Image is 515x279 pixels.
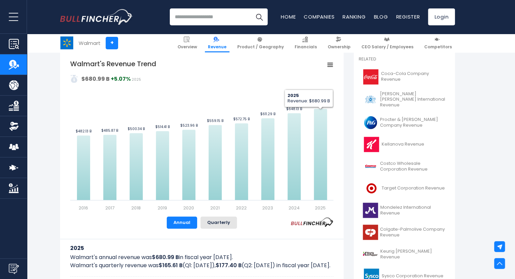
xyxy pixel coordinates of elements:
img: KDP logo [363,247,378,262]
a: [PERSON_NAME] [PERSON_NAME] International Revenue [359,90,450,110]
text: $680.99 B [311,102,329,107]
a: Procter & [PERSON_NAME] Company Revenue [359,113,450,132]
span: 2025 [132,77,141,82]
strong: $680.99 B [81,75,110,83]
a: Financials [292,34,320,52]
a: Keurig [PERSON_NAME] Revenue [359,245,450,263]
text: $572.75 B [233,117,250,122]
span: Revenue [208,44,226,50]
text: $485.87 B [101,128,118,133]
a: Companies [304,13,334,20]
text: $482.13 B [76,129,91,134]
a: Coca-Cola Company Revenue [359,68,450,86]
text: 2022 [236,205,247,211]
img: Bullfincher logo [60,9,133,25]
img: TGT logo [363,181,380,196]
span: CEO Salary / Employees [361,44,413,50]
text: 2024 [289,205,300,211]
p: Walmart's quarterly revenue was (Q1: [DATE]), (Q2: [DATE]) in fiscal year [DATE]. [70,261,333,270]
img: K logo [363,137,380,152]
button: Annual [167,217,197,229]
text: 2016 [79,205,88,211]
a: Ranking [343,13,365,20]
span: Financials [295,44,317,50]
img: addasd [70,75,78,83]
text: $500.34 B [128,126,145,131]
b: $165.61 B [159,261,183,269]
a: Register [396,13,420,20]
a: Colgate-Palmolive Company Revenue [359,223,450,242]
strong: +5.07% [111,75,131,83]
a: Target Corporation Revenue [359,179,450,198]
h3: 2025 [70,244,333,252]
text: $523.96 B [180,123,197,128]
span: Ownership [328,44,351,50]
img: WMT logo [60,36,73,49]
a: + [106,37,118,49]
button: Search [251,8,268,25]
span: Product / Geography [237,44,284,50]
tspan: Walmart's Revenue Trend [70,59,156,69]
img: CL logo [363,225,378,240]
text: 2020 [183,205,194,211]
a: Ownership [325,34,354,52]
a: Home [281,13,296,20]
a: Blog [374,13,388,20]
text: 2019 [158,205,167,211]
span: Competitors [424,44,452,50]
a: Login [428,8,455,25]
img: MDLZ logo [363,203,378,218]
text: $559.15 B [207,118,223,123]
p: Related [359,56,450,62]
text: 2018 [131,205,141,211]
a: Kellanova Revenue [359,135,450,154]
img: PM logo [363,92,378,107]
a: Go to homepage [60,9,133,25]
a: Mondelez International Revenue [359,201,450,220]
img: COST logo [363,159,378,174]
text: 2025 [315,205,326,211]
a: Costco Wholesale Corporation Revenue [359,157,450,176]
img: PG logo [363,115,378,130]
text: 2023 [262,205,273,211]
b: $177.40 B [216,261,242,269]
p: Walmart's annual revenue was in fiscal year [DATE]. [70,253,333,261]
button: Quarterly [200,217,237,229]
div: Walmart [79,39,101,47]
text: $611.29 B [260,111,275,117]
a: Competitors [421,34,455,52]
span: Overview [178,44,197,50]
a: Product / Geography [234,34,287,52]
svg: Walmart's Revenue Trend [70,59,333,211]
b: $680.99 B [152,253,179,261]
text: 2017 [105,205,114,211]
a: CEO Salary / Employees [358,34,416,52]
img: Ownership [9,121,19,131]
text: $514.41 B [155,124,170,129]
a: Overview [174,34,200,52]
text: $648.13 B [286,106,302,111]
img: KO logo [363,69,379,84]
text: 2021 [210,205,220,211]
a: Revenue [205,34,229,52]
